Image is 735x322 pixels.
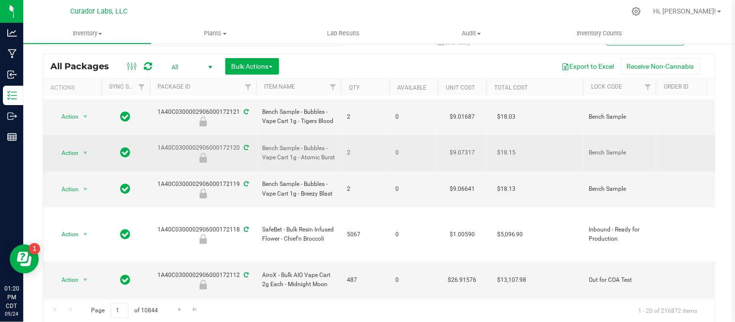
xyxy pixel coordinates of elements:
[347,148,384,157] span: 2
[242,181,249,187] span: Sync from Compliance System
[492,146,520,160] span: $18.15
[347,112,384,122] span: 2
[148,143,258,162] div: 1A40C0300002906000172120
[438,262,486,298] td: $26.91576
[264,83,295,90] a: Item Name
[121,273,131,287] span: In Sync
[148,180,258,199] div: 1A40C0300002906000172119
[242,144,249,151] span: Sync from Compliance System
[148,225,258,244] div: 1A40C0300002906000172118
[188,303,202,316] a: Go to the last page
[446,84,475,91] a: Unit Cost
[148,189,258,199] div: Bench Sample
[395,230,432,239] span: 0
[395,148,432,157] span: 0
[349,84,360,91] a: Qty
[53,183,79,196] span: Action
[53,228,79,241] span: Action
[83,303,166,318] span: Page of 10844
[262,107,335,126] span: Bench Sample - Bubbles - Vape Cart 1g - Tigers Blood
[262,271,335,289] span: AiroX - Bulk AIO Vape Cart 2g Each - Midnight Moon
[242,108,249,115] span: Sync from Compliance System
[494,84,528,91] a: Total Cost
[79,183,92,196] span: select
[262,144,335,162] span: Bench Sample - Bubbles - Vape Cart 1g - Atomic Burst
[53,273,79,287] span: Action
[121,182,131,196] span: In Sync
[492,273,532,287] span: $13,107.98
[7,49,17,59] inline-svg: Manufacturing
[438,99,486,136] td: $9.01687
[23,29,151,38] span: Inventory
[157,83,190,90] a: Package ID
[50,84,97,91] div: Actions
[7,28,17,38] inline-svg: Analytics
[325,79,341,95] a: Filter
[242,226,249,233] span: Sync from Compliance System
[29,243,40,255] iframe: Resource center unread badge
[53,110,79,123] span: Action
[79,273,92,287] span: select
[148,271,258,290] div: 1A40C0300002906000172112
[225,58,279,75] button: Bulk Actions
[556,58,621,75] button: Export to Excel
[79,146,92,160] span: select
[148,107,258,126] div: 1A40C0300002906000172121
[7,91,17,100] inline-svg: Inventory
[438,135,486,171] td: $9.07317
[591,83,622,90] a: Lock Code
[7,70,17,79] inline-svg: Inbound
[407,23,535,44] a: Audit
[664,83,688,90] a: Order Id
[240,79,256,95] a: Filter
[121,110,131,123] span: In Sync
[564,29,636,38] span: Inventory Counts
[152,29,279,38] span: Plants
[589,225,650,244] span: Inbound - Ready for Production
[53,146,79,160] span: Action
[438,171,486,208] td: $9.06641
[408,29,535,38] span: Audit
[70,7,127,15] span: Curador Labs, LLC
[536,23,664,44] a: Inventory Counts
[262,225,335,244] span: SafeBet - Bulk Resin Infused Flower - Chief'n Broccoli
[621,58,701,75] button: Receive Non-Cannabis
[589,276,650,285] span: Out for COA Test
[347,184,384,194] span: 2
[111,303,128,318] input: 1
[172,303,187,316] a: Go to the next page
[151,23,279,44] a: Plants
[232,62,273,70] span: Bulk Actions
[7,111,17,121] inline-svg: Outbound
[589,112,650,122] span: Bench Sample
[4,310,19,318] p: 09/24
[631,303,705,318] span: 1 - 20 of 216872 items
[589,184,650,194] span: Bench Sample
[148,280,258,290] div: Out for COA Test
[23,23,151,44] a: Inventory
[395,184,432,194] span: 0
[7,132,17,142] inline-svg: Reports
[492,182,520,196] span: $18.13
[148,117,258,126] div: Bench Sample
[492,110,520,124] span: $18.03
[589,148,650,157] span: Bench Sample
[640,79,656,95] a: Filter
[109,83,146,90] a: Sync Status
[148,153,258,163] div: Bench Sample
[4,284,19,310] p: 01:20 PM CDT
[347,230,384,239] span: 5067
[438,207,486,262] td: $1.00590
[148,234,258,244] div: Inbound - Ready for Production
[121,228,131,241] span: In Sync
[314,29,373,38] span: Lab Results
[630,7,642,16] div: Manage settings
[242,272,249,278] span: Sync from Compliance System
[79,228,92,241] span: select
[280,23,407,44] a: Lab Results
[262,180,335,198] span: Bench Sample - Bubbles - Vape Cart 1g - Breezy Blast
[492,228,528,242] span: $5,096.90
[654,7,717,15] span: Hi, [PERSON_NAME]!
[121,146,131,159] span: In Sync
[395,112,432,122] span: 0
